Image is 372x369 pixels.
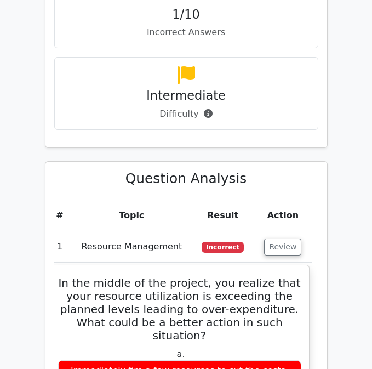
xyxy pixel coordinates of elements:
[64,88,309,103] h4: Intermediate
[202,242,244,253] span: Incorrect
[72,231,191,263] td: Resource Management
[254,200,311,231] th: Action
[64,7,309,22] h4: 1/10
[64,107,309,121] p: Difficulty
[48,231,72,263] td: 1
[48,200,72,231] th: #
[264,239,301,256] button: Review
[191,200,254,231] th: Result
[177,349,185,359] span: a.
[54,171,318,187] h3: Question Analysis
[57,276,302,342] h5: In the middle of the project, you realize that your resource utilization is exceeding the planned...
[72,200,191,231] th: Topic
[64,26,309,39] p: Incorrect Answers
